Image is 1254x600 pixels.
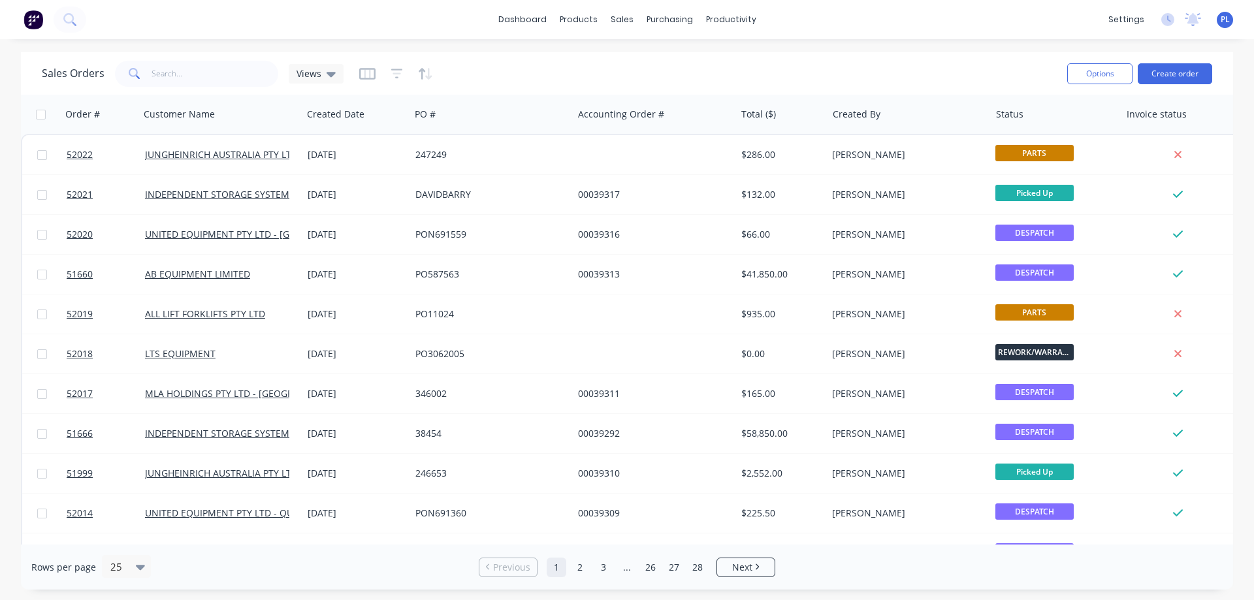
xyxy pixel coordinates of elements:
div: [DATE] [308,507,405,520]
div: $0.00 [741,347,818,360]
a: Previous page [479,561,537,574]
span: DESPATCH [995,384,1074,400]
a: 52019 [67,294,145,334]
div: 38454 [415,427,560,440]
div: 346002 [415,387,560,400]
a: Page 2 [570,558,590,577]
div: [PERSON_NAME] [832,188,977,201]
div: settings [1102,10,1151,29]
div: [PERSON_NAME] [832,507,977,520]
div: [DATE] [308,467,405,480]
a: 52017 [67,374,145,413]
span: Previous [493,561,530,574]
span: DESPATCH [995,225,1074,241]
div: PO3062005 [415,347,560,360]
div: [DATE] [308,188,405,201]
a: 51666 [67,414,145,453]
span: 52022 [67,148,93,161]
div: Customer Name [144,108,215,121]
a: INDEPENDENT STORAGE SYSTEMS ([GEOGRAPHIC_DATA]) PTY LTD [145,427,430,439]
div: PO587563 [415,268,560,281]
span: Next [732,561,752,574]
span: DESPATCH [995,503,1074,520]
button: Options [1067,63,1133,84]
div: [DATE] [308,427,405,440]
div: $41,850.00 [741,268,818,281]
div: products [553,10,604,29]
div: $132.00 [741,188,818,201]
div: 00039317 [578,188,723,201]
div: [PERSON_NAME] [832,148,977,161]
span: REWORK/WARRANTY [995,344,1074,360]
a: 52016 [67,533,145,573]
div: $225.50 [741,507,818,520]
span: 51660 [67,268,93,281]
div: PON691559 [415,228,560,241]
div: 00039313 [578,268,723,281]
span: PARTS [995,304,1074,321]
a: 51660 [67,255,145,294]
span: PARTS [995,145,1074,161]
a: UNITED EQUIPMENT PTY LTD - QUOIBA [145,507,315,519]
div: 00039311 [578,387,723,400]
div: Order # [65,108,100,121]
span: Picked Up [995,464,1074,480]
span: 51999 [67,467,93,480]
a: 51999 [67,454,145,493]
span: 52021 [67,188,93,201]
a: Page 27 [664,558,684,577]
div: 00039309 [578,507,723,520]
a: INDEPENDENT STORAGE SYSTEMS ([GEOGRAPHIC_DATA]) PTY LTD [145,188,430,200]
div: 247249 [415,148,560,161]
span: 52014 [67,507,93,520]
div: [PERSON_NAME] [832,347,977,360]
div: $66.00 [741,228,818,241]
span: Picked Up [995,185,1074,201]
div: [PERSON_NAME] [832,308,977,321]
span: DESPATCH [995,264,1074,281]
div: [PERSON_NAME] [832,387,977,400]
a: JUNGHEINRICH AUSTRALIA PTY LTD - [GEOGRAPHIC_DATA] [145,467,396,479]
div: PO11024 [415,308,560,321]
span: 52017 [67,387,93,400]
span: 51666 [67,427,93,440]
span: DESPATCH [995,543,1074,560]
h1: Sales Orders [42,67,104,80]
a: AB EQUIPMENT LIMITED [145,268,250,280]
div: [DATE] [308,228,405,241]
div: 00039310 [578,467,723,480]
a: Page 28 [688,558,707,577]
div: 246653 [415,467,560,480]
div: Created By [833,108,880,121]
div: purchasing [640,10,699,29]
a: UNITED EQUIPMENT PTY LTD - [GEOGRAPHIC_DATA] [145,228,370,240]
div: [PERSON_NAME] [832,467,977,480]
a: ALL LIFT FORKLIFTS PTY LTD [145,308,265,320]
div: Status [996,108,1023,121]
div: DAVIDBARRY [415,188,560,201]
div: Total ($) [741,108,776,121]
div: $286.00 [741,148,818,161]
div: [PERSON_NAME] [832,268,977,281]
a: LTS EQUIPMENT [145,347,216,360]
button: Create order [1138,63,1212,84]
a: Page 3 [594,558,613,577]
div: PON691360 [415,507,560,520]
a: 52021 [67,175,145,214]
a: Jump forward [617,558,637,577]
a: 52022 [67,135,145,174]
div: [DATE] [308,308,405,321]
div: $165.00 [741,387,818,400]
span: Rows per page [31,561,96,574]
div: sales [604,10,640,29]
div: Created Date [307,108,364,121]
div: Accounting Order # [578,108,664,121]
ul: Pagination [474,558,780,577]
a: Next page [717,561,775,574]
span: DESPATCH [995,424,1074,440]
div: 00039316 [578,228,723,241]
div: $2,552.00 [741,467,818,480]
a: 52020 [67,215,145,254]
div: [PERSON_NAME] [832,427,977,440]
a: 52014 [67,494,145,533]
